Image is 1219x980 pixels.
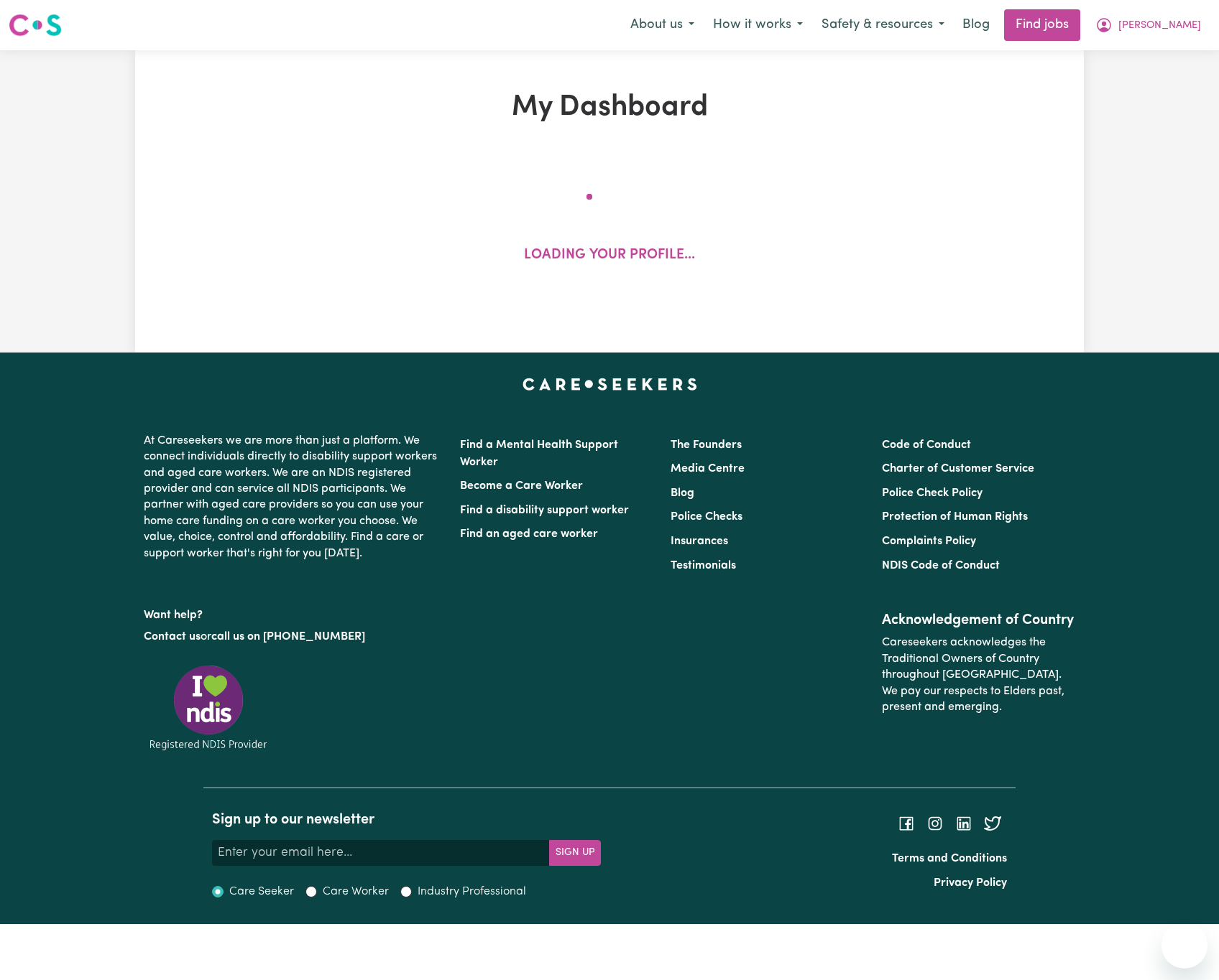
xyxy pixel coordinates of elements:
a: Find a disability support worker [460,505,629,516]
a: call us on [PHONE_NUMBER] [211,631,365,643]
a: Careseekers logo [9,9,62,42]
label: Industry Professional [418,883,526,900]
a: Police Checks [671,511,742,523]
a: Follow Careseekers on Instagram [926,818,944,829]
button: Subscribe [549,840,601,866]
p: Want help? [144,602,443,623]
input: Enter your email here... [212,840,550,866]
a: Find an aged care worker [460,528,598,540]
h1: My Dashboard [302,90,917,125]
a: Terms and Conditions [892,853,1007,864]
button: Safety & resources [812,10,954,40]
a: Complaints Policy [882,536,976,547]
button: About us [621,10,704,40]
a: Follow Careseekers on LinkedIn [955,818,972,829]
a: The Founders [671,439,742,451]
p: Loading your profile... [524,246,695,266]
a: Testimonials [671,560,736,571]
p: Careseekers acknowledges the Traditional Owners of Country throughout [GEOGRAPHIC_DATA]. We pay o... [882,629,1075,721]
h2: Sign up to our newsletter [212,811,601,829]
button: My Account [1086,10,1210,40]
a: Blog [671,487,694,499]
a: Find jobs [1004,9,1080,41]
a: Charter of Customer Service [882,463,1034,475]
a: Code of Conduct [882,439,971,451]
p: At Careseekers we are more than just a platform. We connect individuals directly to disability su... [144,427,443,567]
img: Registered NDIS provider [144,663,273,752]
a: Privacy Policy [934,877,1007,889]
img: Careseekers logo [9,12,62,38]
p: or [144,623,443,650]
label: Care Seeker [229,883,294,900]
h2: Acknowledgement of Country [882,612,1075,629]
a: Contact us [144,631,201,643]
a: Become a Care Worker [460,480,583,492]
a: Protection of Human Rights [882,511,1028,523]
a: Media Centre [671,463,745,475]
span: [PERSON_NAME] [1118,18,1201,34]
a: Insurances [671,536,728,547]
button: How it works [704,10,812,40]
a: NDIS Code of Conduct [882,560,1000,571]
a: Follow Careseekers on Facebook [898,818,915,829]
a: Blog [954,9,998,41]
a: Follow Careseekers on Twitter [984,818,1001,829]
a: Police Check Policy [882,487,983,499]
label: Care Worker [323,883,389,900]
a: Find a Mental Health Support Worker [460,439,618,468]
a: Careseekers home page [523,378,697,390]
iframe: Button to launch messaging window [1161,923,1207,969]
